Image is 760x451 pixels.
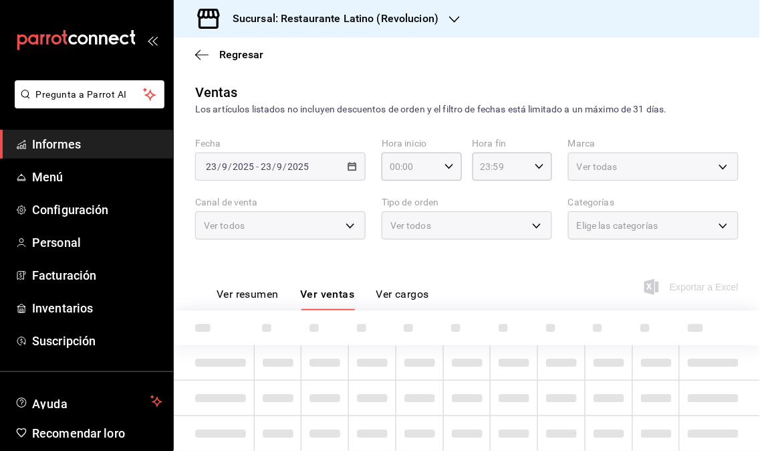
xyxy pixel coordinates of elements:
label: Hora inicio [382,139,462,149]
font: Menú [32,170,64,184]
button: Ver ventas [300,288,355,310]
span: Regresar [219,48,263,61]
div: Los artículos listados no incluyen descuentos de orden y el filtro de fechas está limitado a un m... [195,102,739,116]
input: -- [221,161,228,172]
span: Ver todas [577,160,618,173]
label: Canal de venta [195,198,366,207]
font: Ayuda [32,397,68,411]
font: Facturación [32,268,96,282]
button: Pregunta a Parrot AI [15,80,164,108]
label: Hora fin [473,139,553,149]
span: / [272,161,276,172]
font: Recomendar loro [32,426,125,440]
span: / [283,161,287,172]
font: Pregunta a Parrot AI [36,89,127,100]
input: -- [277,161,283,172]
div: Ventas [195,82,238,102]
font: Personal [32,236,81,250]
label: Categorías [568,198,739,207]
h3: Sucursal: Restaurante Latino (Revolucion) [222,11,438,27]
button: Regresar [195,48,263,61]
label: Fecha [195,139,366,149]
font: Inventarios [32,301,93,315]
span: / [228,161,232,172]
span: / [217,161,221,172]
button: Ver resumen [217,288,279,310]
input: ---- [287,161,310,172]
button: abrir_cajón_menú [147,35,158,46]
font: Informes [32,137,81,151]
font: Suscripción [32,334,96,348]
font: Configuración [32,203,109,217]
span: - [256,161,259,172]
input: -- [260,161,272,172]
a: Pregunta a Parrot AI [9,97,164,111]
label: Tipo de orden [382,198,552,207]
span: Elige las categorías [577,219,658,232]
button: Ver cargos [376,288,430,310]
label: Marca [568,139,739,149]
div: navigation tabs [217,288,429,310]
span: Ver todos [204,219,245,232]
input: -- [205,161,217,172]
span: Ver todos [390,219,431,232]
input: ---- [232,161,255,172]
